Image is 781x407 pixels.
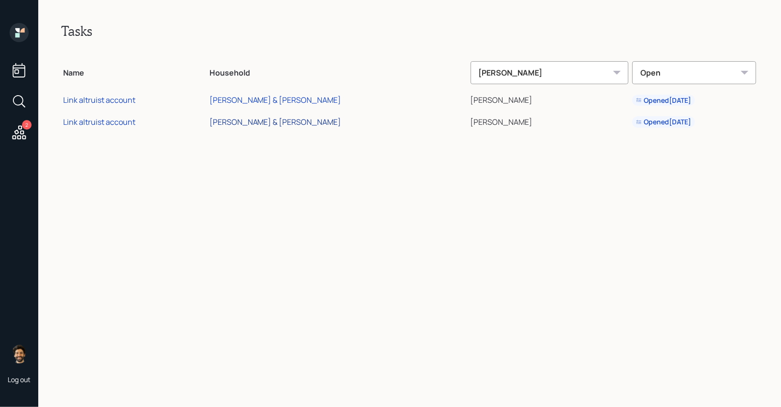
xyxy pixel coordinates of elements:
[63,117,135,127] div: Link altruist account
[22,120,32,130] div: 2
[632,61,756,84] div: Open
[208,55,469,88] th: Household
[8,375,31,384] div: Log out
[209,95,341,105] div: [PERSON_NAME] & [PERSON_NAME]
[469,88,630,110] td: [PERSON_NAME]
[636,117,691,127] div: Opened [DATE]
[10,344,29,363] img: eric-schwartz-headshot.png
[471,61,628,84] div: [PERSON_NAME]
[636,96,691,105] div: Opened [DATE]
[469,110,630,132] td: [PERSON_NAME]
[209,117,341,127] div: [PERSON_NAME] & [PERSON_NAME]
[63,95,135,105] div: Link altruist account
[61,23,758,39] h2: Tasks
[61,55,208,88] th: Name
